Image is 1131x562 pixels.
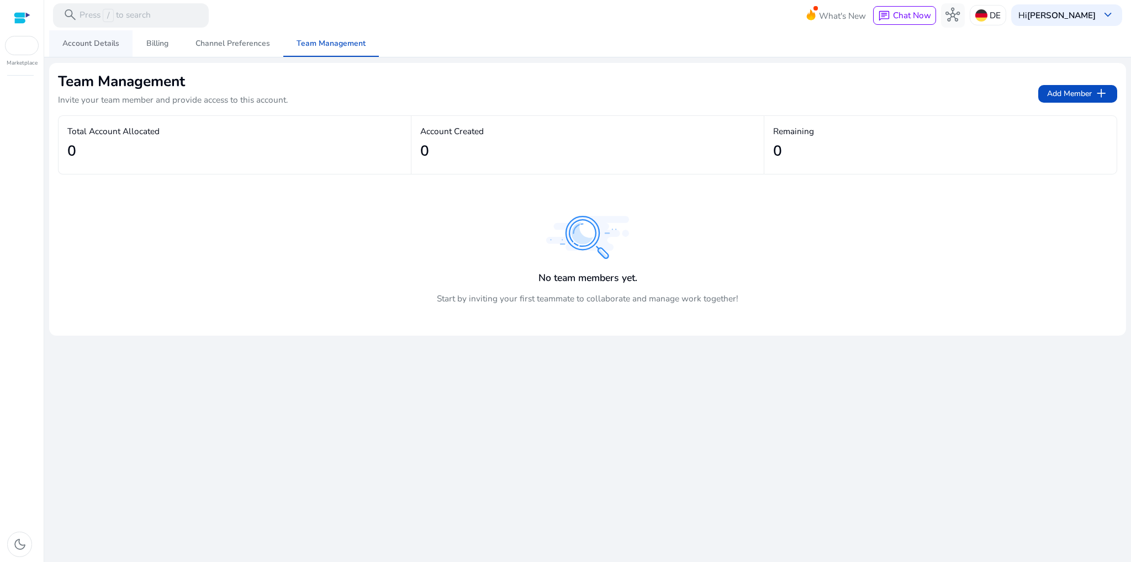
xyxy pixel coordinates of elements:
h2: Team Management [58,72,288,91]
p: Remaining [773,125,1108,137]
p: Press to search [80,9,151,22]
p: DE [990,6,1001,25]
span: chat [878,10,890,22]
span: search [63,8,77,22]
span: / [103,9,113,22]
span: dark_mode [13,537,27,552]
h2: 0 [67,142,76,160]
span: Add Member [1047,86,1108,100]
span: add [1094,86,1108,100]
span: Billing [146,40,168,47]
button: hub [941,3,965,28]
span: Channel Preferences [195,40,270,47]
img: no_search_result_found.svg [546,216,629,259]
button: Add Memberadd [1038,85,1117,103]
span: keyboard_arrow_down [1101,8,1115,22]
span: What's New [819,6,866,25]
p: Marketplace [7,59,38,67]
span: Account Details [62,40,119,47]
p: Start by inviting your first teammate to collaborate and manage work together! [437,292,738,305]
p: Account Created [420,125,755,137]
h4: No team members yet. [538,272,637,284]
b: [PERSON_NAME] [1027,9,1096,21]
img: de.svg [975,9,987,22]
span: Team Management [297,40,366,47]
p: Hi [1018,11,1096,19]
p: Invite your team member and provide access to this account. [58,94,288,106]
h2: 0 [420,142,429,160]
span: hub [945,8,960,22]
span: Chat Now [893,9,931,21]
p: Total Account Allocated [67,125,402,137]
h2: 0 [773,142,782,160]
button: chatChat Now [873,6,936,25]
